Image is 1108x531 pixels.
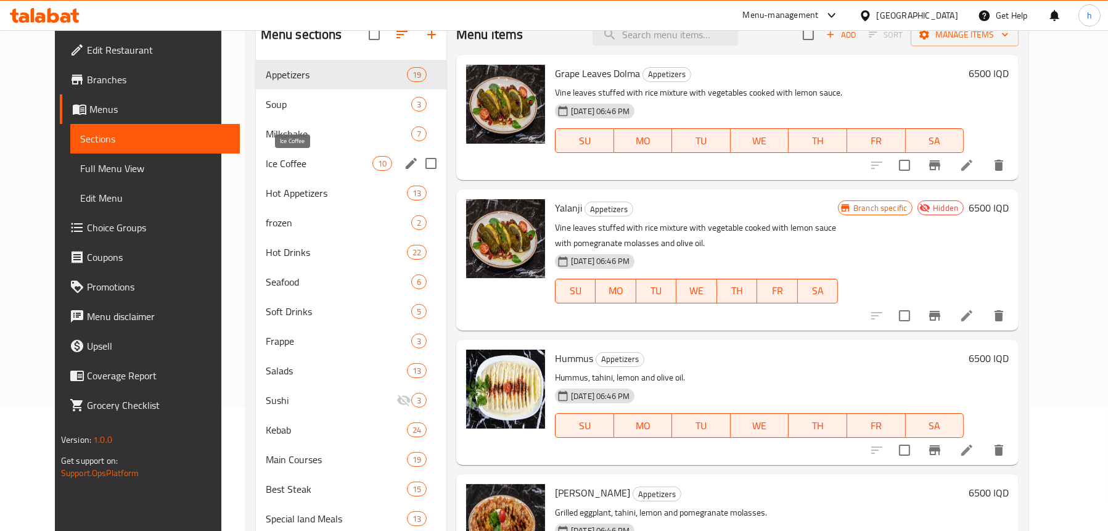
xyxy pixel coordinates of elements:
button: SA [906,128,964,153]
button: Branch-specific-item [920,150,950,180]
p: Hummus, tahini, lemon and olive oil. [555,370,964,385]
div: items [407,422,427,437]
span: Seafood [266,274,411,289]
a: Full Menu View [70,154,240,183]
div: items [407,186,427,200]
span: frozen [266,215,411,230]
span: 19 [408,69,426,81]
h6: 6500 IQD [969,65,1009,82]
span: TU [641,282,671,300]
span: 2 [412,217,426,229]
a: Edit menu item [959,443,974,458]
h2: Menu items [456,25,523,44]
a: Choice Groups [60,213,240,242]
img: Yalanji [466,199,545,278]
button: WE [731,128,789,153]
span: Promotions [87,279,230,294]
span: Appetizers [596,352,644,366]
span: Version: [61,432,91,448]
div: Appetizers [642,67,691,82]
span: [DATE] 06:46 PM [566,255,634,267]
button: delete [984,435,1014,465]
div: items [411,215,427,230]
button: FR [847,413,906,438]
a: Edit menu item [959,158,974,173]
button: TH [789,128,847,153]
button: MO [596,279,636,303]
div: items [411,126,427,141]
span: 13 [408,187,426,199]
span: 24 [408,424,426,436]
span: Hummus [555,349,593,368]
span: MO [619,132,668,150]
button: TU [672,413,731,438]
span: Select all sections [361,22,387,47]
div: Hot Drinks22 [256,237,446,267]
div: frozen2 [256,208,446,237]
span: SA [911,132,959,150]
h6: 6500 IQD [969,199,1009,216]
span: Ice Coffee [266,156,372,171]
button: Add [821,25,861,44]
div: Appetizers [585,202,633,216]
span: Select to update [892,437,917,463]
a: Support.OpsPlatform [61,465,139,481]
div: Hot Appetizers13 [256,178,446,208]
div: Special land Meals [266,511,407,526]
span: FR [852,132,901,150]
h6: 6500 IQD [969,484,1009,501]
button: MO [614,128,673,153]
span: Get support on: [61,453,118,469]
span: Hidden [928,202,963,214]
span: [DATE] 06:46 PM [566,105,634,117]
span: Add [824,28,858,42]
svg: Inactive section [396,393,411,408]
a: Coverage Report [60,361,240,390]
div: Frappe3 [256,326,446,356]
button: Add section [417,20,446,49]
span: 10 [373,158,392,170]
a: Upsell [60,331,240,361]
div: Soup3 [256,89,446,119]
span: Choice Groups [87,220,230,235]
span: Branches [87,72,230,87]
span: Best Steak [266,482,407,496]
a: Grocery Checklist [60,390,240,420]
span: Soup [266,97,411,112]
span: Edit Restaurant [87,43,230,57]
div: Appetizers19 [256,60,446,89]
button: Manage items [911,23,1019,46]
span: 7 [412,128,426,140]
div: items [411,274,427,289]
span: Appetizers [266,67,407,82]
button: FR [757,279,797,303]
span: Sort sections [387,20,417,49]
span: Menus [89,102,230,117]
span: 3 [412,99,426,110]
div: Salads [266,363,407,378]
span: Coverage Report [87,368,230,383]
span: SU [560,132,609,150]
div: Menu-management [743,8,819,23]
span: Manage items [921,27,1009,43]
div: items [407,452,427,467]
span: Sushi [266,393,396,408]
span: Select section first [861,25,911,44]
span: 1.0.0 [93,432,112,448]
span: Main Courses [266,452,407,467]
span: Appetizers [633,487,681,501]
span: TU [677,132,726,150]
span: Kebab [266,422,407,437]
button: SA [798,279,838,303]
button: SU [555,128,614,153]
span: Appetizers [643,67,691,81]
span: Select to update [892,152,917,178]
div: Salads13 [256,356,446,385]
span: Milkshake [266,126,411,141]
span: 3 [412,335,426,347]
span: FR [762,282,792,300]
